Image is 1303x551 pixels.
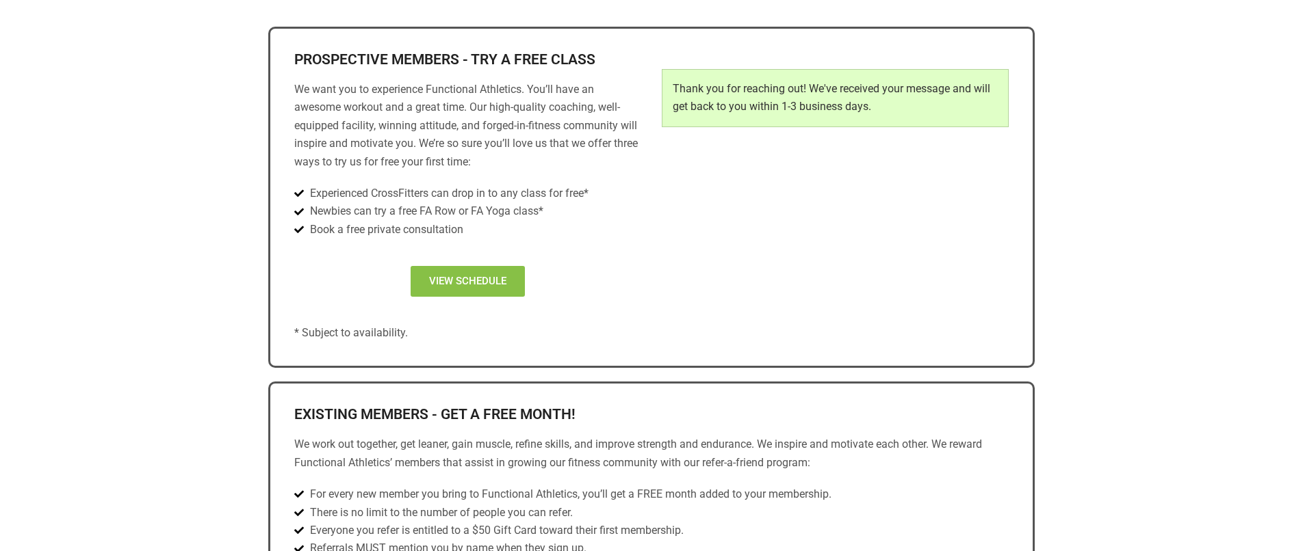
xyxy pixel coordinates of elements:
[307,185,589,202] span: Experienced CrossFitters can drop in to any class for free*
[294,81,641,171] p: We want you to experience Functional Athletics. You’ll have an awesome workout and a great time. ...
[294,435,1009,472] p: We work out together, get leaner, gain muscle, refine skills, and improve strength and endurance....
[307,221,463,239] span: Book a free private consultation
[673,80,998,116] p: Thank you for reaching out! We've received your message and will get back to you within 1-3 busin...
[294,53,641,67] h2: Prospective Members - Try a Free Class
[307,202,543,220] span: Newbies can try a free FA Row or FA Yoga class*
[411,266,525,297] a: View Schedule
[294,407,1009,422] h2: Existing Members - Get a Free Month!
[294,324,641,342] p: * Subject to availability.
[307,485,831,503] span: For every new member you bring to Functional Athletics, you’ll get a FREE month added to your mem...
[429,276,506,286] span: View Schedule
[307,504,573,522] span: There is no limit to the number of people you can refer.
[307,522,684,539] span: Everyone you refer is entitled to a $50 Gift Card toward their first membership.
